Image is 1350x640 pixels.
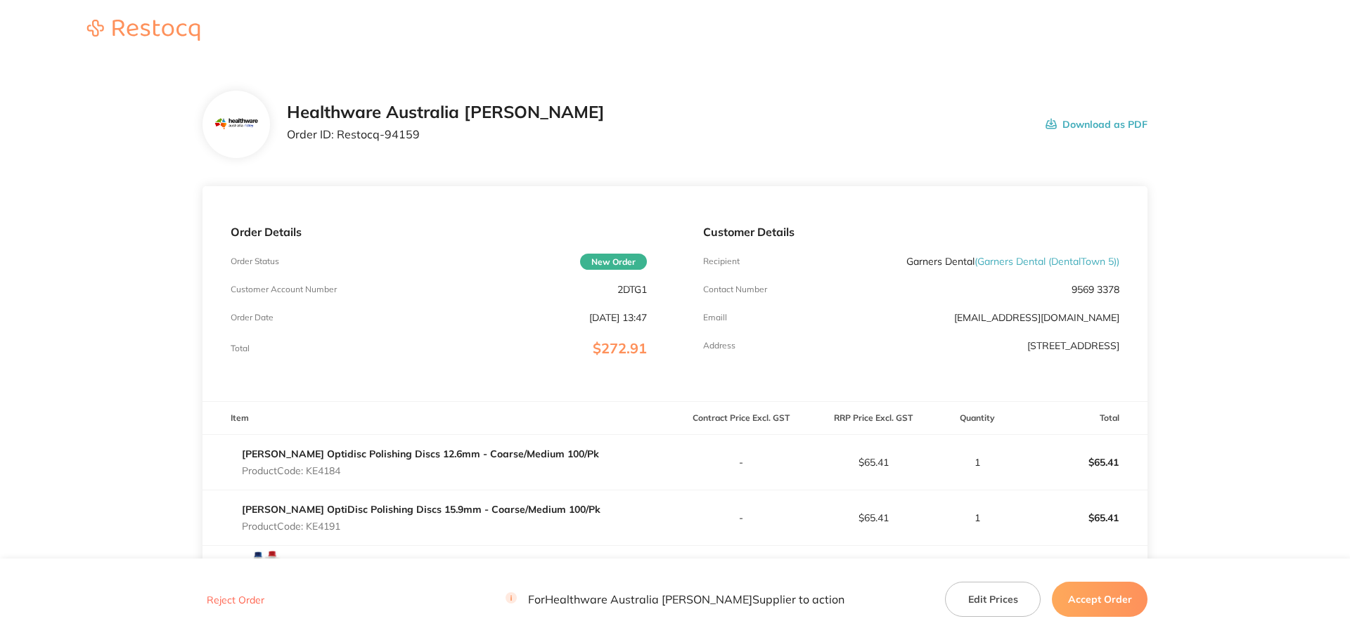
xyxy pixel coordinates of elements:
[231,226,647,238] p: Order Details
[906,256,1119,267] p: Garners Dental
[593,339,647,357] span: $272.91
[945,582,1041,617] button: Edit Prices
[287,103,605,122] h2: Healthware Australia [PERSON_NAME]
[940,512,1015,523] p: 1
[231,344,250,353] p: Total
[231,285,337,294] p: Customer Account Number
[975,255,1119,268] span: ( Garners Dental (DentalTown 5) )
[808,512,939,523] p: $65.41
[939,402,1015,435] th: Quantity
[703,313,727,322] p: Emaill
[242,465,599,476] p: Product Code: KE4184
[940,457,1015,468] p: 1
[202,594,269,606] button: Reject Order
[231,256,279,266] p: Order Status
[506,593,844,606] p: For Healthware Australia [PERSON_NAME] Supplier to action
[589,312,647,323] p: [DATE] 13:47
[703,226,1119,238] p: Customer Details
[954,311,1119,324] a: [EMAIL_ADDRESS][DOMAIN_NAME]
[676,512,806,523] p: -
[676,457,806,468] p: -
[73,20,214,43] a: Restocq logo
[703,256,740,266] p: Recipient
[231,546,301,616] img: bDltaTMyYQ
[231,313,274,322] p: Order Date
[1046,103,1147,146] button: Download as PDF
[617,284,647,295] p: 2DTG1
[242,503,600,516] a: [PERSON_NAME] OptiDisc Polishing Discs 15.9mm - Coarse/Medium 100/Pk
[202,402,675,435] th: Item
[703,285,767,294] p: Contact Number
[703,341,735,351] p: Address
[73,20,214,41] img: Restocq logo
[675,402,807,435] th: Contract Price Excl. GST
[242,521,600,532] p: Product Code: KE4191
[287,128,605,141] p: Order ID: Restocq- 94159
[808,457,939,468] p: $65.41
[213,102,259,148] img: Mjc2MnhocQ
[1052,582,1147,617] button: Accept Order
[1072,284,1119,295] p: 9569 3378
[1016,445,1147,479] p: $65.41
[1015,402,1147,435] th: Total
[1016,501,1147,535] p: $65.41
[1027,340,1119,351] p: [STREET_ADDRESS]
[580,254,647,270] span: New Order
[807,402,939,435] th: RRP Price Excl. GST
[242,448,599,460] a: [PERSON_NAME] Optidisc Polishing Discs 12.6mm - Coarse/Medium 100/Pk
